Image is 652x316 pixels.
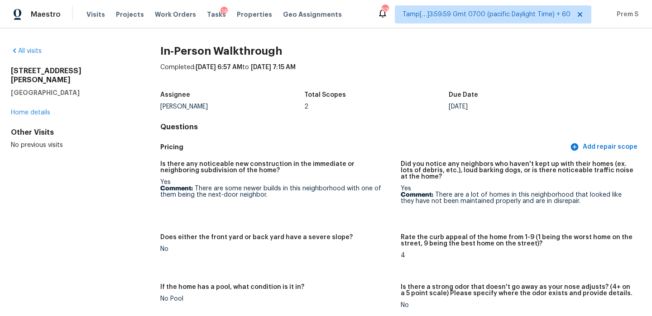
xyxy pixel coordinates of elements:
[160,104,305,110] div: [PERSON_NAME]
[160,63,641,86] div: Completed: to
[11,66,131,85] h2: [STREET_ADDRESS][PERSON_NAME]
[11,88,131,97] h5: [GEOGRAPHIC_DATA]
[160,179,393,198] div: Yes
[449,92,478,98] h5: Due Date
[160,161,393,174] h5: Is there any noticeable new construction in the immediate or neighboring subdivision of the home?
[449,104,593,110] div: [DATE]
[237,10,272,19] span: Properties
[283,10,342,19] span: Geo Assignments
[11,128,131,137] div: Other Visits
[11,109,50,116] a: Home details
[160,185,393,198] p: There are some newer builds in this neighborhood with one of them being the next-door neighbor.
[160,234,353,241] h5: Does either the front yard or back yard have a severe slope?
[401,252,634,259] div: 4
[304,92,346,98] h5: Total Scopes
[401,302,634,308] div: No
[251,64,296,71] span: [DATE] 7:15 AM
[568,139,641,156] button: Add repair scope
[116,10,144,19] span: Projects
[401,192,433,198] b: Comment:
[196,64,242,71] span: [DATE] 6:57 AM
[160,142,568,152] h5: Pricing
[11,48,42,54] a: All visits
[31,10,61,19] span: Maestro
[401,284,634,297] h5: Is there a strong odor that doesn't go away as your nose adjusts? (4+ on a 5 point scale) Please ...
[155,10,196,19] span: Work Orders
[382,5,388,14] div: 639
[160,246,393,252] div: No
[403,10,570,19] span: Tamp[…]3:59:59 Gmt 0700 (pacific Daylight Time) + 60
[304,104,449,110] div: 2
[160,296,393,302] div: No Pool
[572,141,638,153] span: Add repair scope
[160,47,641,56] h2: In-Person Walkthrough
[160,123,641,132] h4: Questions
[160,284,304,290] h5: If the home has a pool, what condition is it in?
[86,10,105,19] span: Visits
[160,92,190,98] h5: Assignee
[207,11,226,18] span: Tasks
[401,234,634,247] h5: Rate the curb appeal of the home from 1-9 (1 being the worst home on the street, 9 being the best...
[401,192,634,204] p: There are a lot of homes in this neighborhood that looked like they have not been maintained prop...
[11,142,63,148] span: No previous visits
[401,161,634,180] h5: Did you notice any neighbors who haven't kept up with their homes (ex. lots of debris, etc.), lou...
[613,10,638,19] span: Prem S
[221,7,228,16] div: 14
[160,185,193,192] b: Comment:
[401,185,634,204] div: Yes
